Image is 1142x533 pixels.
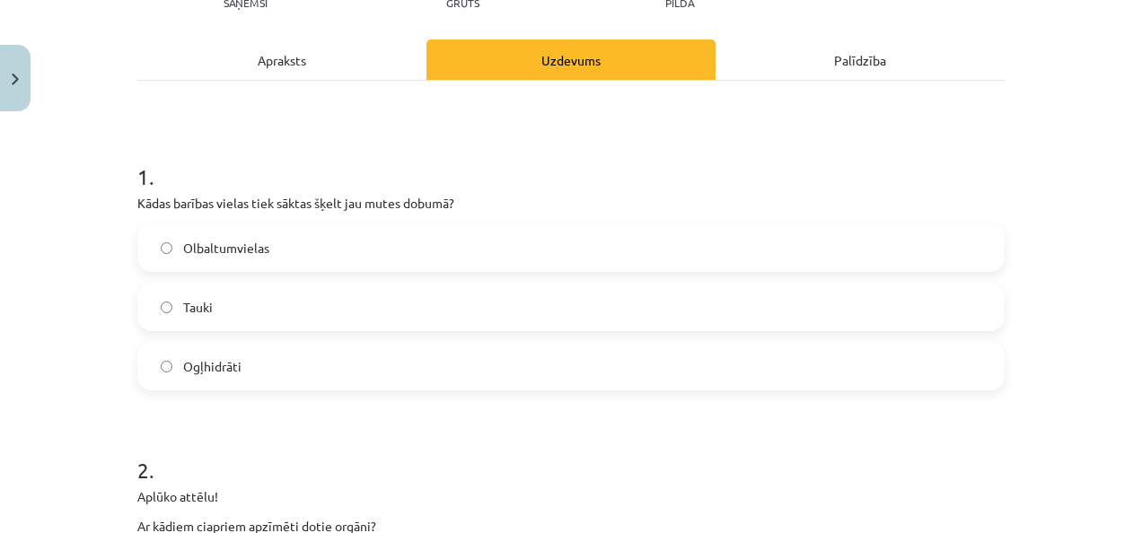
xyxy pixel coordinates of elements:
[716,39,1005,80] div: Palīdzība
[12,74,19,85] img: icon-close-lesson-0947bae3869378f0d4975bcd49f059093ad1ed9edebbc8119c70593378902aed.svg
[161,301,172,313] input: Tauki
[183,298,213,317] span: Tauki
[137,133,1005,188] h1: 1 .
[137,194,1005,213] p: Kādas barības vielas tiek sāktas šķelt jau mutes dobumā?
[426,39,716,80] div: Uzdevums
[137,39,426,80] div: Apraksts
[137,487,1005,506] p: Aplūko attēlu!
[161,242,172,254] input: Olbaltumvielas
[137,426,1005,482] h1: 2 .
[183,357,242,376] span: Ogļhidrāti
[183,239,269,258] span: Olbaltumvielas
[161,361,172,372] input: Ogļhidrāti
